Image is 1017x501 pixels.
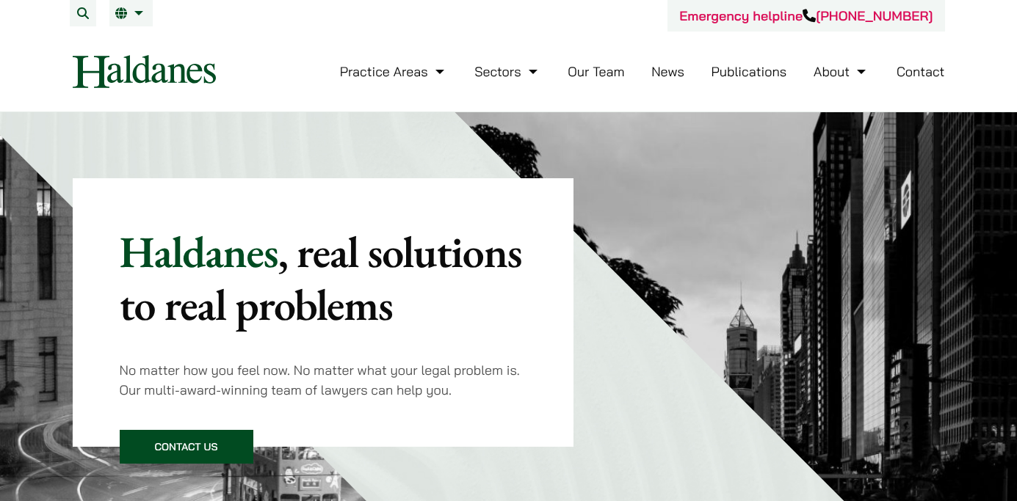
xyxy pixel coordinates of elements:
[568,63,624,80] a: Our Team
[651,63,684,80] a: News
[897,63,945,80] a: Contact
[814,63,869,80] a: About
[474,63,540,80] a: Sectors
[73,55,216,88] img: Logo of Haldanes
[120,225,527,331] p: Haldanes
[120,430,253,464] a: Contact Us
[712,63,787,80] a: Publications
[120,360,527,400] p: No matter how you feel now. No matter what your legal problem is. Our multi-award-winning team of...
[679,7,933,24] a: Emergency helpline[PHONE_NUMBER]
[115,7,147,19] a: EN
[120,223,522,333] mark: , real solutions to real problems
[340,63,448,80] a: Practice Areas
